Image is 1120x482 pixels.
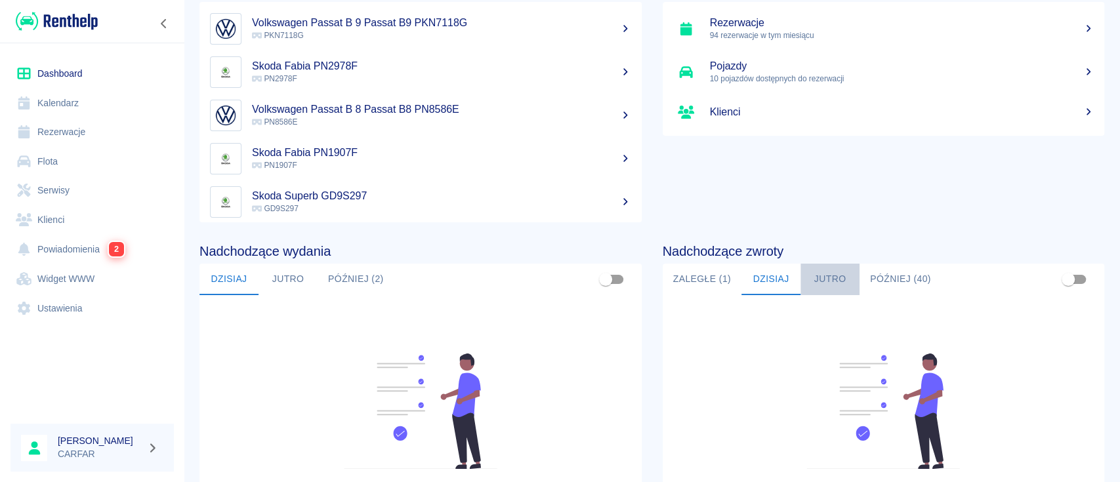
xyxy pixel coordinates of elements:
[252,16,631,30] h5: Volkswagen Passat B 9 Passat B9 PKN7118G
[199,50,642,94] a: ImageSkoda Fabia PN2978F PN2978F
[860,264,942,295] button: Później (40)
[710,106,1094,119] h5: Klienci
[199,94,642,137] a: ImageVolkswagen Passat B 8 Passat B8 PN8586E PN8586E
[213,146,238,171] img: Image
[10,205,174,235] a: Klienci
[252,103,631,116] h5: Volkswagen Passat B 8 Passat B8 PN8586E
[10,294,174,323] a: Ustawienia
[58,447,142,461] p: CARFAR
[199,264,259,295] button: Dzisiaj
[10,10,98,32] a: Renthelp logo
[10,176,174,205] a: Serwisy
[799,353,968,469] img: Fleet
[663,243,1105,259] h4: Nadchodzące zwroty
[710,60,1094,73] h5: Pojazdy
[800,264,860,295] button: Jutro
[336,353,505,469] img: Fleet
[58,434,142,447] h6: [PERSON_NAME]
[252,161,297,170] span: PN1907F
[10,264,174,294] a: Widget WWW
[663,264,741,295] button: Zaległe (1)
[663,94,1105,131] a: Klienci
[10,234,174,264] a: Powiadomienia2
[593,267,618,292] span: Pokaż przypisane tylko do mnie
[10,147,174,176] a: Flota
[16,10,98,32] img: Renthelp logo
[663,7,1105,50] a: Rezerwacje94 rezerwacje w tym miesiącu
[318,264,394,295] button: Później (2)
[1056,267,1081,292] span: Pokaż przypisane tylko do mnie
[199,137,642,180] a: ImageSkoda Fabia PN1907F PN1907F
[252,60,631,73] h5: Skoda Fabia PN2978F
[663,50,1105,94] a: Pojazdy10 pojazdów dostępnych do rezerwacji
[199,7,642,50] a: ImageVolkswagen Passat B 9 Passat B9 PKN7118G PKN7118G
[213,60,238,85] img: Image
[710,73,1094,85] p: 10 pojazdów dostępnych do rezerwacji
[213,16,238,41] img: Image
[252,204,299,213] span: GD9S297
[741,264,800,295] button: Dzisiaj
[213,190,238,214] img: Image
[710,30,1094,41] p: 94 rezerwacje w tym miesiącu
[710,16,1094,30] h5: Rezerwacje
[10,89,174,118] a: Kalendarz
[252,190,631,203] h5: Skoda Superb GD9S297
[109,242,124,256] span: 2
[252,117,297,127] span: PN8586E
[252,74,297,83] span: PN2978F
[252,146,631,159] h5: Skoda Fabia PN1907F
[213,103,238,128] img: Image
[199,180,642,224] a: ImageSkoda Superb GD9S297 GD9S297
[252,31,304,40] span: PKN7118G
[199,243,642,259] h4: Nadchodzące wydania
[10,117,174,147] a: Rezerwacje
[10,59,174,89] a: Dashboard
[154,15,174,32] button: Zwiń nawigację
[259,264,318,295] button: Jutro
